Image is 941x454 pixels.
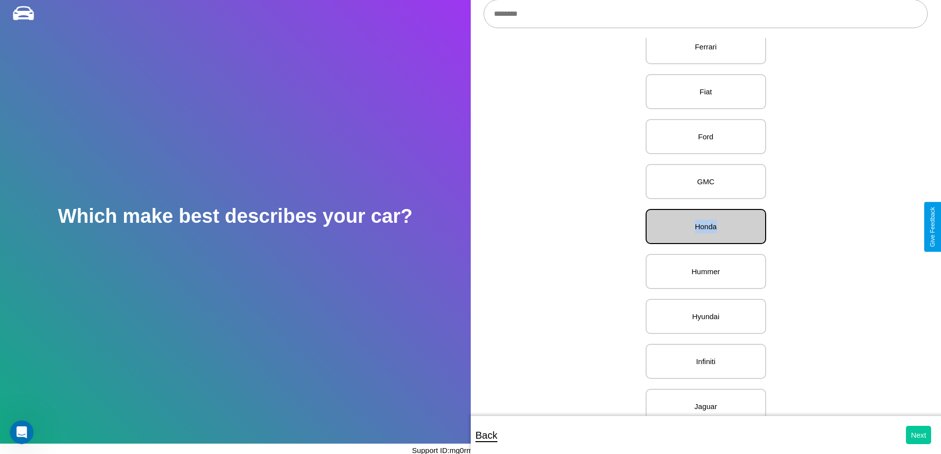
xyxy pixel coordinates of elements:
[476,426,497,444] p: Back
[656,310,755,323] p: Hyundai
[656,130,755,143] p: Ford
[10,420,34,444] iframe: Intercom live chat
[656,175,755,188] p: GMC
[58,205,412,227] h2: Which make best describes your car?
[656,355,755,368] p: Infiniti
[656,265,755,278] p: Hummer
[929,207,936,247] div: Give Feedback
[656,85,755,98] p: Fiat
[656,40,755,53] p: Ferrari
[656,220,755,233] p: Honda
[656,400,755,413] p: Jaguar
[906,426,931,444] button: Next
